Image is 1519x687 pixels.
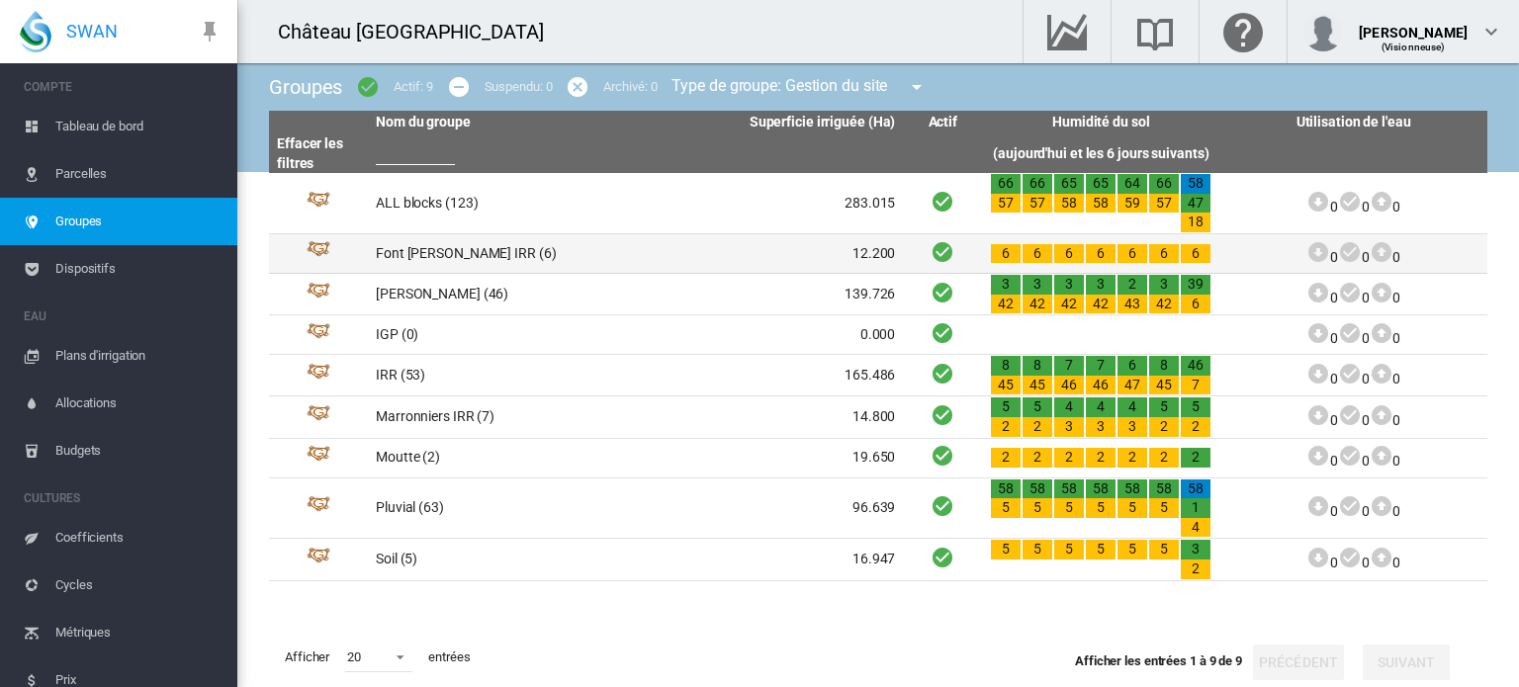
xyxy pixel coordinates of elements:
td: Groupe Id: 33610 [269,439,368,477]
div: 42 [1023,295,1052,314]
div: 7 [1054,356,1084,376]
div: 5 [1149,498,1179,518]
div: 5 [1023,498,1052,518]
div: 4 [1054,397,1084,417]
div: 58 [1181,479,1210,499]
td: Groupe Id: 33608 [269,396,368,437]
a: Effacer les filtres [277,135,343,171]
i: Actif [931,280,954,304]
span: 139.726 [845,286,895,301]
span: 0 0 0 [1306,412,1400,428]
img: 4.svg [307,241,330,265]
span: 0 0 0 [1306,330,1400,346]
div: 2 [1023,448,1052,468]
div: 6 [1181,244,1210,264]
div: 3 [1054,275,1084,295]
tr: Groupe Id: 33694 IRR (53) 165.486 Actif 8 45 8 45 7 46 7 46 6 47 8 45 46 7 000 [269,355,1487,396]
div: 43 [1117,295,1147,314]
div: 5 [1149,540,1179,559]
td: Groupe Id: 33695 [269,478,368,539]
span: Coefficients [55,514,222,561]
i: Actif [931,545,954,569]
md-icon: icon-checkbox-marked-circle [356,75,380,99]
div: 39 [1181,275,1210,295]
tr: Groupe Id: 35688 IGP (0) 0.000 Actif 000 [269,315,1487,355]
div: 3 [1054,417,1084,437]
i: Actif [931,402,954,427]
div: 2 [1181,559,1210,579]
span: Groupes [55,198,222,245]
div: 42 [991,295,1021,314]
div: 42 [1054,295,1084,314]
div: 8 [1149,356,1179,376]
span: EAU [24,301,222,332]
div: 6 [1117,356,1147,376]
div: 58 [1054,479,1084,499]
div: 58 [1117,479,1147,499]
span: 0 0 0 [1306,371,1400,386]
i: Actif [931,443,954,468]
div: 2 [1054,448,1084,468]
span: Parcelles [55,150,222,198]
div: 6 [1149,244,1179,264]
div: 8 [1023,356,1052,376]
md-icon: Accéder au Data Hub [1043,20,1091,43]
span: Afficher les entrées 1 à 9 de 9 [1075,654,1242,669]
div: 5 [991,540,1021,559]
div: 6 [1023,244,1052,264]
div: 6 [1054,244,1084,264]
tr: Groupe Id: 33607 Font [PERSON_NAME] IRR (6) 12.200 Actif 6 6 6 6 6 6 6 000 [269,234,1487,274]
div: 58 [1149,479,1179,499]
tr: Groupe Id: 33695 Pluvial (63) 96.639 Actif 58 5 58 5 58 5 58 5 58 5 58 5 58 1 4 000 [269,478,1487,540]
div: 3 [1086,275,1116,295]
md-icon: icon-chevron-down [1479,20,1503,43]
span: 283.015 [845,195,895,211]
div: 57 [1023,194,1052,214]
div: 5 [1086,498,1116,518]
div: 6 [991,244,1021,264]
span: Superficie irriguée (Ha) [750,114,896,129]
span: CULTURES [24,482,222,514]
md-icon: icon-minus-circle [447,75,471,99]
div: 46 [1054,376,1084,395]
span: 0.000 [860,326,896,342]
img: 4.svg [307,446,330,470]
span: Allocations [55,380,222,427]
div: 5 [1149,397,1179,417]
div: 2 [1149,417,1179,437]
div: 65 [1086,174,1116,194]
img: 4.svg [307,405,330,429]
td: Groupe Id: 35503 [269,173,368,233]
tr: Groupe Id: 33838 Soil (5) 16.947 Actif 5 5 5 5 5 5 3 2 000 [269,539,1487,580]
span: Budgets [55,427,222,474]
td: Font [PERSON_NAME] IRR (6) [368,234,636,273]
span: Utilisation de l'eau [1296,114,1411,129]
md-icon: Recherche dans la librairie [1131,20,1179,43]
div: Type de groupe: Gestion du site [657,67,942,107]
div: 18 [1181,213,1210,232]
div: 7 [1086,356,1116,376]
span: entrées [420,641,478,674]
i: Actif [931,239,954,264]
span: Cycles [55,561,222,609]
img: 4.svg [307,364,330,387]
span: 12.200 [852,245,895,261]
div: 66 [1149,174,1179,194]
span: 0 0 0 [1306,453,1400,469]
div: [PERSON_NAME] [1359,15,1468,35]
img: 4.svg [307,323,330,347]
button: icon-checkbox-marked-circle [348,67,388,107]
button: Précédent [1253,644,1344,680]
md-icon: Cliquez ici pour obtenir de l'aide [1219,20,1267,43]
img: 4.svg [307,192,330,215]
div: 6 [1117,244,1147,264]
td: Groupe Id: 33607 [269,234,368,273]
md-icon: icon-pin [198,20,222,43]
td: IGP (0) [368,315,636,354]
div: 6 [1181,295,1210,314]
span: Groupes [269,75,342,99]
span: 16.947 [852,551,895,566]
span: 0 0 0 [1306,199,1400,215]
div: 66 [1023,174,1052,194]
div: 57 [1149,194,1179,214]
